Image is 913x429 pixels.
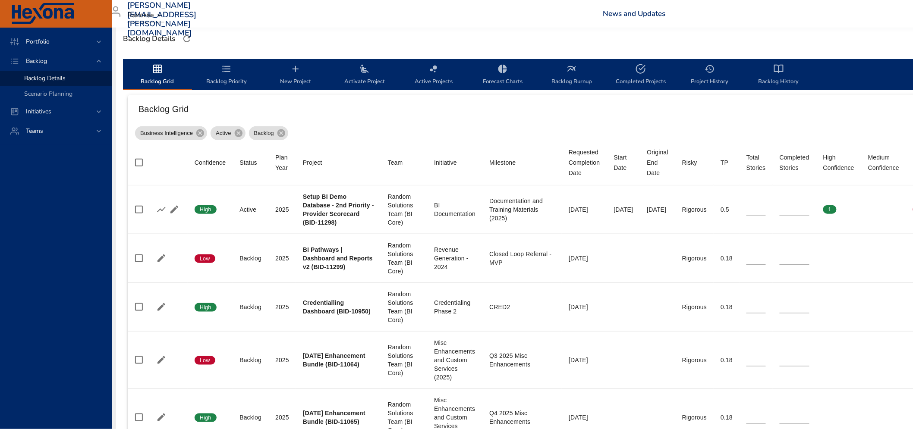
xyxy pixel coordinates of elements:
div: Status [239,157,257,168]
div: Documentation and Training Materials (2025) [489,197,555,222]
span: Scenario Planning [24,90,72,98]
span: TP [721,157,733,168]
a: News and Updates [603,9,666,19]
div: [DATE] [569,413,600,422]
div: Sort [746,152,766,173]
div: Q4 2025 Misc Enhancements [489,409,555,426]
div: High Confidence [823,152,854,173]
span: Activate Project [335,64,394,87]
div: Confidence [195,157,226,168]
div: 0.18 [721,356,733,364]
div: Sort [489,157,516,168]
span: Backlog Burnup [542,64,601,87]
button: Edit Project Details [155,252,168,265]
div: Team [388,157,403,168]
span: Active Projects [404,64,463,87]
span: Project History [680,64,739,87]
div: 0.5 [721,205,733,214]
div: 0.18 [721,303,733,311]
div: 0.18 [721,413,733,422]
div: Random Solutions Team (BI Core) [388,343,420,377]
div: Medium Confidence [868,152,899,173]
div: Rigorous [682,303,707,311]
div: 2025 [275,413,289,422]
span: Forecast Charts [473,64,532,87]
div: [DATE] [569,205,600,214]
div: Sort [614,152,633,173]
div: Original End Date [647,147,668,178]
span: High [195,206,217,213]
div: [DATE] [569,254,600,263]
span: Completed Projects [611,64,670,87]
div: Risky [682,157,697,168]
div: BI Documentation [434,201,475,218]
div: Project [303,157,322,168]
div: Rigorous [682,254,707,263]
div: Sort [569,147,600,178]
b: BI Pathways | Dashboard and Reports v2 (BID-11299) [303,246,373,270]
span: High [195,304,217,311]
img: Hexona [10,3,75,25]
div: 0.18 [721,254,733,263]
span: 1 [823,206,837,213]
div: Q3 2025 Misc Enhancements [489,351,555,369]
div: Backlog [239,254,261,263]
div: [DATE] [569,303,600,311]
div: Sort [195,157,226,168]
div: Business Intelligence [135,126,207,140]
span: Low [195,357,215,364]
div: Rigorous [682,205,707,214]
div: Closed Loop Referral - MVP [489,250,555,267]
div: Requested Completion Date [569,147,600,178]
span: Business Intelligence [135,129,198,138]
div: Credentialing Phase 2 [434,298,475,316]
div: Sort [275,152,289,173]
div: Backlog [239,413,261,422]
span: High [195,414,217,422]
div: 2025 [275,356,289,364]
span: New Project [266,64,325,87]
b: Credentialling Dashboard (BID-10950) [303,299,371,315]
b: [DATE] Enhancement Bundle (BID-11065) [303,410,365,425]
div: Random Solutions Team (BI Core) [388,241,420,276]
div: Sort [721,157,728,168]
div: 2025 [275,254,289,263]
span: Status [239,157,261,168]
div: 2025 [275,303,289,311]
div: Backlog [239,356,261,364]
div: Sort [388,157,403,168]
div: Milestone [489,157,516,168]
div: Backlog [239,303,261,311]
div: Initiative [434,157,457,168]
span: Initiative [434,157,475,168]
b: Setup BI Demo Database - 2nd Priority - Provider Scorecard (BID-11298) [303,193,374,226]
div: Active [211,126,245,140]
div: Random Solutions Team (BI Core) [388,192,420,227]
div: Sort [682,157,697,168]
button: Edit Project Details [168,203,181,216]
div: Total Stories [746,152,766,173]
div: Revenue Generation - 2024 [434,245,475,271]
span: Initiatives [19,107,58,116]
span: Project [303,157,374,168]
span: Backlog Priority [197,64,256,87]
div: Start Date [614,152,633,173]
div: [DATE] [614,205,633,214]
button: Edit Project Details [155,354,168,366]
div: Backlog [249,126,288,140]
span: Portfolio [19,38,57,46]
div: [DATE] [647,205,668,214]
div: 2025 [275,205,289,214]
div: Sort [303,157,322,168]
span: Risky [682,157,707,168]
div: Misc Enhancements and Custom Services (2025) [434,338,475,382]
h3: [PERSON_NAME][EMAIL_ADDRESS][PERSON_NAME][DOMAIN_NAME] [127,1,197,38]
div: Active [239,205,261,214]
span: Backlog [249,129,279,138]
span: Low [195,255,215,263]
span: Active [211,129,236,138]
div: Rigorous [682,356,707,364]
span: Backlog Grid [128,64,187,87]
